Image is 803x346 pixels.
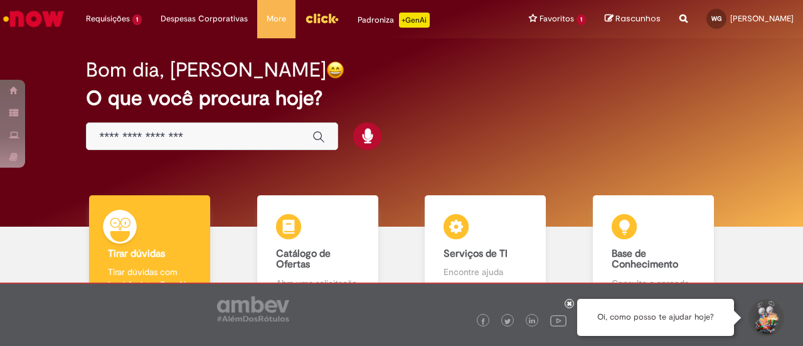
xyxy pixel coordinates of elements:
a: Serviços de TI Encontre ajuda [401,195,570,304]
span: Despesas Corporativas [161,13,248,25]
p: Consulte e aprenda [612,277,695,289]
b: Serviços de TI [444,247,508,260]
img: click_logo_yellow_360x200.png [305,9,339,28]
span: Requisições [86,13,130,25]
p: +GenAi [399,13,430,28]
div: Padroniza [358,13,430,28]
img: happy-face.png [326,61,344,79]
span: [PERSON_NAME] [730,13,794,24]
img: logo_footer_facebook.png [480,318,486,325]
span: WG [711,14,721,23]
p: Tirar dúvidas com Lupi Assist e Gen Ai [108,266,191,291]
b: Catálogo de Ofertas [276,247,331,271]
img: logo_footer_ambev_rotulo_gray.png [217,296,289,322]
a: Base de Conhecimento Consulte e aprenda [570,195,738,304]
span: 1 [132,14,142,25]
p: Abra uma solicitação [276,277,359,289]
img: logo_footer_twitter.png [504,318,511,325]
b: Tirar dúvidas [108,247,165,260]
span: Rascunhos [615,13,661,24]
span: More [267,13,286,25]
div: Oi, como posso te ajudar hoje? [577,299,734,336]
img: ServiceNow [1,6,66,31]
a: Catálogo de Ofertas Abra uma solicitação [234,195,402,304]
h2: Bom dia, [PERSON_NAME] [86,59,326,81]
img: logo_footer_linkedin.png [529,318,535,325]
h2: O que você procura hoje? [86,87,716,109]
p: Encontre ajuda [444,266,527,278]
a: Tirar dúvidas Tirar dúvidas com Lupi Assist e Gen Ai [66,195,234,304]
span: 1 [577,14,586,25]
button: Iniciar Conversa de Suporte [747,299,784,337]
img: logo_footer_youtube.png [550,312,566,328]
a: Rascunhos [605,13,661,25]
b: Base de Conhecimento [612,247,678,271]
span: Favoritos [540,13,574,25]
